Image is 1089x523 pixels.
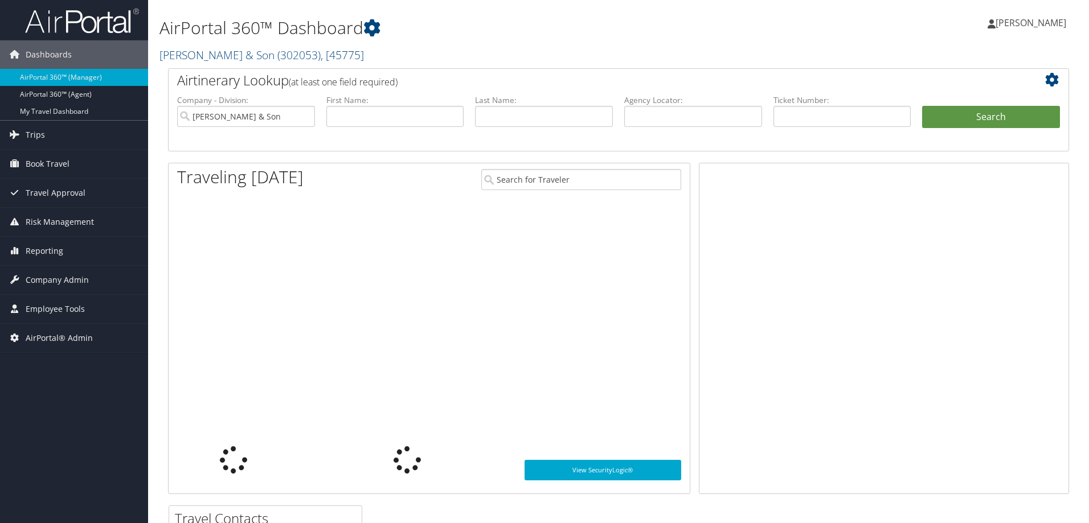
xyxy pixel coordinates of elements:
[996,17,1066,29] span: [PERSON_NAME]
[26,295,85,323] span: Employee Tools
[26,40,72,69] span: Dashboards
[26,150,69,178] span: Book Travel
[277,47,321,63] span: ( 302053 )
[26,266,89,294] span: Company Admin
[26,237,63,265] span: Reporting
[25,7,139,34] img: airportal-logo.png
[773,94,911,106] label: Ticket Number:
[177,165,304,189] h1: Traveling [DATE]
[326,94,464,106] label: First Name:
[177,94,315,106] label: Company - Division:
[26,121,45,149] span: Trips
[177,71,985,90] h2: Airtinerary Lookup
[988,6,1078,40] a: [PERSON_NAME]
[525,460,681,480] a: View SecurityLogic®
[321,47,364,63] span: , [ 45775 ]
[26,324,93,352] span: AirPortal® Admin
[922,106,1060,129] button: Search
[481,169,681,190] input: Search for Traveler
[26,179,85,207] span: Travel Approval
[289,76,398,88] span: (at least one field required)
[26,208,94,236] span: Risk Management
[475,94,613,106] label: Last Name:
[624,94,762,106] label: Agency Locator:
[159,16,772,40] h1: AirPortal 360™ Dashboard
[159,47,364,63] a: [PERSON_NAME] & Son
